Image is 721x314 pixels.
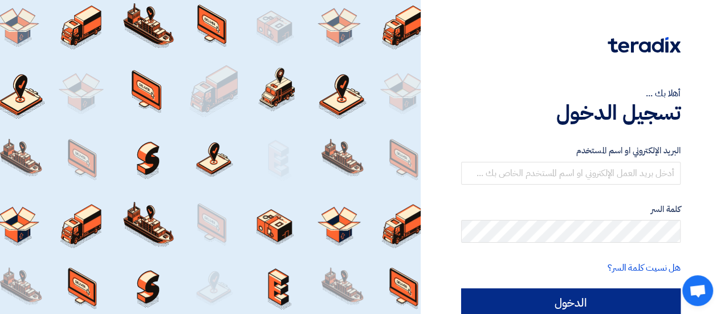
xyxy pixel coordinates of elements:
h1: تسجيل الدخول [461,100,681,125]
label: كلمة السر [461,203,681,216]
a: هل نسيت كلمة السر؟ [608,261,681,275]
input: أدخل بريد العمل الإلكتروني او اسم المستخدم الخاص بك ... [461,162,681,185]
label: البريد الإلكتروني او اسم المستخدم [461,144,681,157]
div: Open chat [682,275,713,306]
div: أهلا بك ... [461,87,681,100]
img: Teradix logo [608,37,681,53]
